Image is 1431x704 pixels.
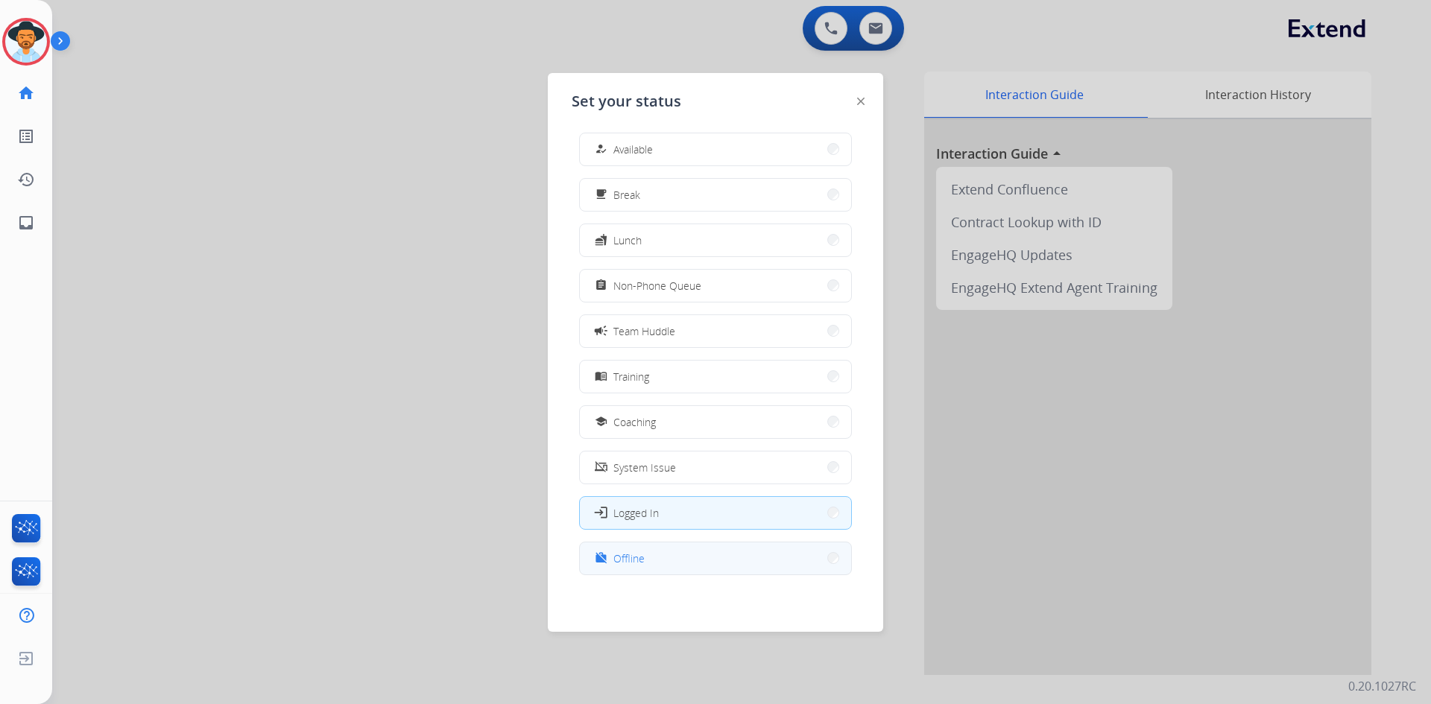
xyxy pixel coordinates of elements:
[613,187,640,203] span: Break
[613,323,675,339] span: Team Huddle
[613,232,642,248] span: Lunch
[595,416,607,428] mat-icon: school
[593,323,608,338] mat-icon: campaign
[595,188,607,201] mat-icon: free_breakfast
[580,270,851,302] button: Non-Phone Queue
[580,224,851,256] button: Lunch
[595,370,607,383] mat-icon: menu_book
[857,98,865,105] img: close-button
[17,214,35,232] mat-icon: inbox
[580,406,851,438] button: Coaching
[613,278,701,294] span: Non-Phone Queue
[580,315,851,347] button: Team Huddle
[613,414,656,430] span: Coaching
[613,551,645,566] span: Offline
[595,143,607,156] mat-icon: how_to_reg
[580,179,851,211] button: Break
[17,127,35,145] mat-icon: list_alt
[580,497,851,529] button: Logged In
[5,21,47,63] img: avatar
[17,84,35,102] mat-icon: home
[580,133,851,165] button: Available
[17,171,35,188] mat-icon: history
[580,542,851,574] button: Offline
[613,505,659,521] span: Logged In
[580,361,851,393] button: Training
[613,369,649,384] span: Training
[595,461,607,474] mat-icon: phonelink_off
[580,451,851,483] button: System Issue
[613,142,653,157] span: Available
[595,234,607,247] mat-icon: fastfood
[593,505,608,520] mat-icon: login
[572,91,681,112] span: Set your status
[1348,677,1416,695] p: 0.20.1027RC
[595,279,607,292] mat-icon: assignment
[595,552,607,565] mat-icon: work_off
[613,460,676,475] span: System Issue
